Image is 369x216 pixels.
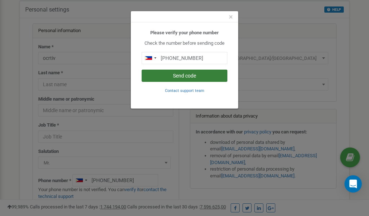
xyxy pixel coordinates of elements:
[142,70,227,82] button: Send code
[229,13,233,21] button: Close
[142,40,227,47] p: Check the number before sending code
[150,30,219,35] b: Please verify your phone number
[344,175,362,193] div: Open Intercom Messenger
[142,52,159,64] div: Telephone country code
[229,13,233,21] span: ×
[165,88,204,93] a: Contact support team
[142,52,227,64] input: 0905 123 4567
